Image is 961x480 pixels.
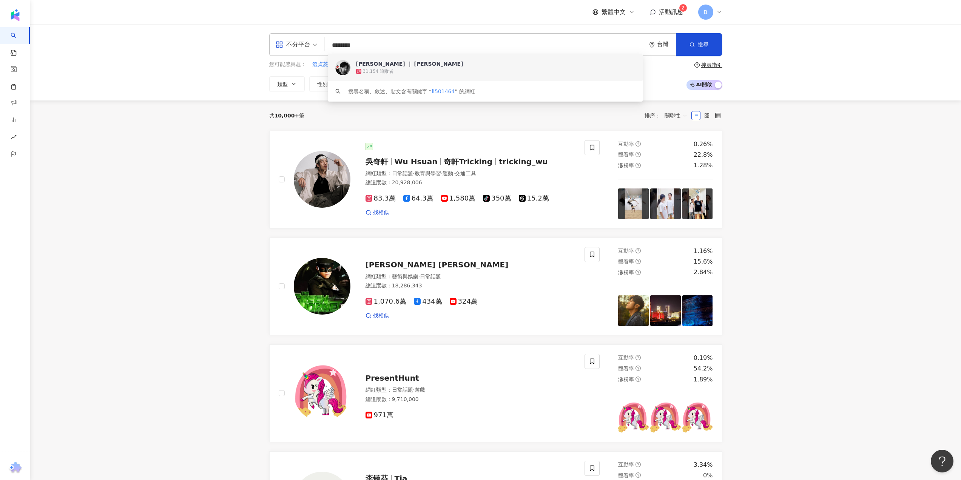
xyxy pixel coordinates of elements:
[317,81,328,87] span: 性別
[8,462,23,474] img: chrome extension
[650,188,681,219] img: post-image
[348,87,475,96] div: 搜尋名稱、敘述、貼文含有關鍵字 “ ” 的網紅
[618,188,649,219] img: post-image
[366,194,396,202] span: 83.3萬
[645,110,691,122] div: 排序：
[636,248,641,253] span: question-circle
[432,88,455,94] span: li501464
[11,130,17,147] span: rise
[366,298,407,306] span: 1,070.6萬
[636,472,641,478] span: question-circle
[294,365,350,421] img: KOL Avatar
[441,194,476,202] span: 1,580萬
[366,312,389,319] a: 找相似
[453,170,455,176] span: ·
[366,396,576,403] div: 總追蹤數 ： 9,710,000
[269,61,306,68] span: 您可能感興趣：
[618,402,649,433] img: post-image
[659,8,683,15] span: 活動訊息
[392,387,413,393] span: 日常話題
[694,140,713,148] div: 0.26%
[698,42,708,48] span: 搜尋
[366,273,576,281] div: 網紅類型 ：
[499,157,548,166] span: tricking_wu
[665,110,687,122] span: 關聯性
[395,157,438,166] span: Wu Hsuan
[373,312,389,319] span: 找相似
[392,273,418,279] span: 藝術與娛樂
[366,209,389,216] a: 找相似
[694,375,713,384] div: 1.89%
[312,60,329,69] button: 溫貞菱
[418,273,420,279] span: ·
[694,151,713,159] div: 22.8%
[455,170,476,176] span: 交通工具
[269,76,305,91] button: 類型
[276,41,283,48] span: appstore
[636,152,641,157] span: question-circle
[294,258,350,315] img: KOL Avatar
[636,377,641,382] span: question-circle
[275,113,299,119] span: 10,000+
[682,5,685,11] span: 2
[403,194,433,202] span: 64.3萬
[366,260,509,269] span: [PERSON_NAME] [PERSON_NAME]
[483,194,511,202] span: 350萬
[443,170,453,176] span: 運動
[636,355,641,360] span: question-circle
[650,295,681,326] img: post-image
[11,27,26,57] a: search
[276,39,310,51] div: 不分平台
[420,273,441,279] span: 日常話題
[602,8,626,16] span: 繁體中文
[450,298,478,306] span: 324萬
[269,131,722,228] a: KOL Avatar吳奇軒Wu Hsuan奇軒Trickingtricking_wu網紅類型：日常話題·教育與學習·運動·交通工具總追蹤數：20,928,00683.3萬64.3萬1,580萬3...
[618,376,634,382] span: 漲粉率
[618,269,634,275] span: 漲粉率
[618,248,634,254] span: 互動率
[618,472,634,478] span: 觀看率
[392,170,413,176] span: 日常話題
[363,68,394,75] div: 31,154 追蹤者
[694,258,713,266] div: 15.6%
[649,42,655,48] span: environment
[636,462,641,467] span: question-circle
[366,411,393,419] span: 971萬
[373,209,389,216] span: 找相似
[636,163,641,168] span: question-circle
[269,238,722,335] a: KOL Avatar[PERSON_NAME] [PERSON_NAME]網紅類型：藝術與娛樂·日常話題總追蹤數：18,286,3431,070.6萬434萬324萬找相似互動率question...
[618,162,634,168] span: 漲粉率
[694,461,713,469] div: 3.34%
[618,355,634,361] span: 互動率
[366,282,576,290] div: 總追蹤數 ： 18,286,343
[366,374,419,383] span: PresentHunt
[682,295,713,326] img: post-image
[650,402,681,433] img: post-image
[657,41,676,48] div: 台灣
[682,188,713,219] img: post-image
[366,179,576,187] div: 總追蹤數 ： 20,928,006
[444,157,492,166] span: 奇軒Tricking
[356,60,463,68] div: [PERSON_NAME] ｜ [PERSON_NAME]
[694,161,713,170] div: 1.28%
[269,113,305,119] div: 共 筆
[636,270,641,275] span: question-circle
[682,402,713,433] img: post-image
[519,194,549,202] span: 15.2萬
[701,62,722,68] div: 搜尋指引
[636,259,641,264] span: question-circle
[312,61,328,68] span: 溫貞菱
[441,170,443,176] span: ·
[636,366,641,371] span: question-circle
[694,354,713,362] div: 0.19%
[703,471,713,480] div: 0%
[366,386,576,394] div: 網紅類型 ：
[277,81,288,87] span: 類型
[335,60,350,75] img: KOL Avatar
[294,151,350,208] img: KOL Avatar
[676,33,722,56] button: 搜尋
[414,298,442,306] span: 434萬
[636,141,641,147] span: question-circle
[618,461,634,468] span: 互動率
[618,295,649,326] img: post-image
